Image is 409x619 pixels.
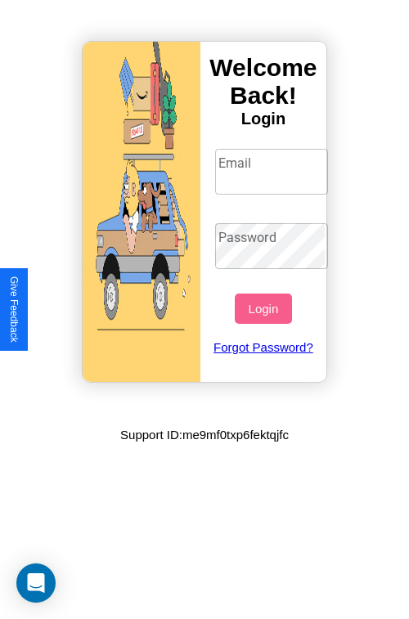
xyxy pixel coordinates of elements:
p: Support ID: me9mf0txp6fektqjfc [120,424,289,446]
button: Login [235,294,291,324]
h4: Login [200,110,326,128]
h3: Welcome Back! [200,54,326,110]
img: gif [83,42,200,382]
div: Open Intercom Messenger [16,563,56,603]
a: Forgot Password? [207,324,321,370]
div: Give Feedback [8,276,20,343]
